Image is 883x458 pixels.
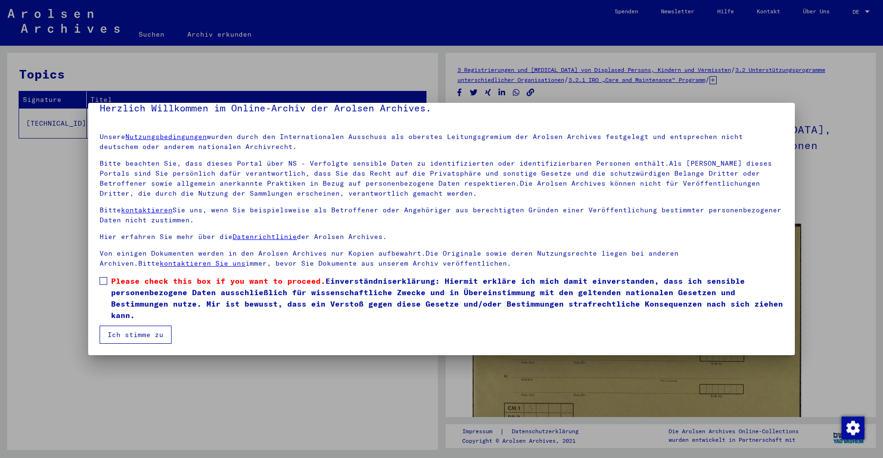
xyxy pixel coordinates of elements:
[111,275,783,321] span: Einverständniserklärung: Hiermit erkläre ich mich damit einverstanden, dass ich sensible personen...
[125,132,207,141] a: Nutzungsbedingungen
[100,326,172,344] button: Ich stimme zu
[100,205,783,225] p: Bitte Sie uns, wenn Sie beispielsweise als Betroffener oder Angehöriger aus berechtigten Gründen ...
[100,132,783,152] p: Unsere wurden durch den Internationalen Ausschuss als oberstes Leitungsgremium der Arolsen Archiv...
[100,100,783,116] h5: Herzlich Willkommen im Online-Archiv der Arolsen Archives.
[100,159,783,199] p: Bitte beachten Sie, dass dieses Portal über NS - Verfolgte sensible Daten zu identifizierten oder...
[111,276,325,286] span: Please check this box if you want to proceed.
[160,259,245,268] a: kontaktieren Sie uns
[841,416,864,439] div: Zustimmung ändern
[121,206,173,214] a: kontaktieren
[233,232,297,241] a: Datenrichtlinie
[842,417,864,439] img: Zustimmung ändern
[100,249,783,269] p: Von einigen Dokumenten werden in den Arolsen Archives nur Kopien aufbewahrt.Die Originale sowie d...
[100,232,783,242] p: Hier erfahren Sie mehr über die der Arolsen Archives.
